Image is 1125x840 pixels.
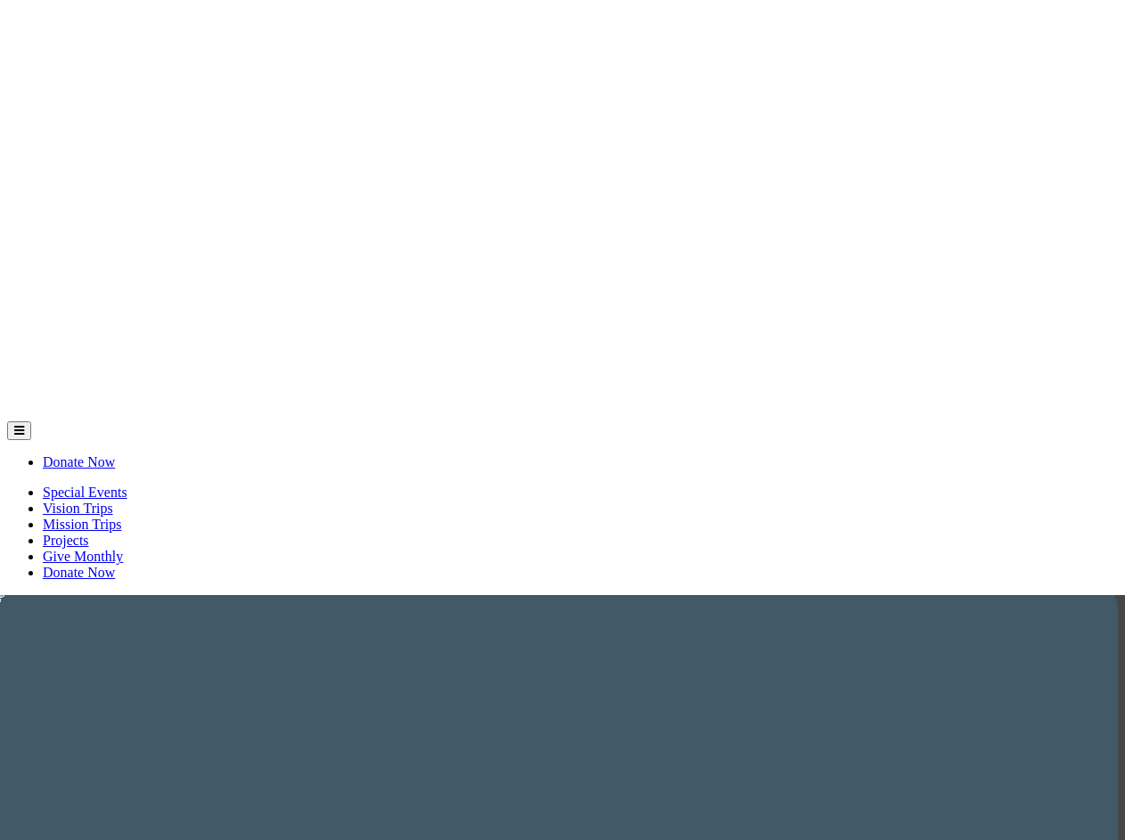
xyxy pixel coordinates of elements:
a: Vision Trips [43,501,113,516]
a: Mission Trips [43,517,122,532]
a: Give Monthly [43,549,123,564]
a: Donate Now [43,565,115,580]
img: Builders International [7,7,1118,418]
a: Projects [43,533,89,548]
a: Special Events [43,485,127,500]
a: Donate Now [43,454,115,469]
